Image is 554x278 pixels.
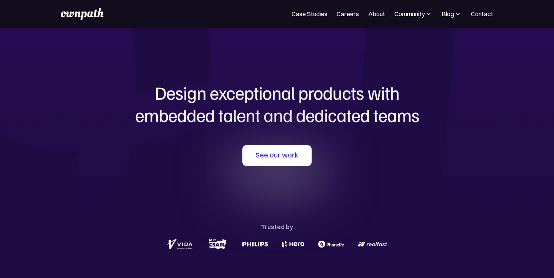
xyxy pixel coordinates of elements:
div: Blog [442,9,454,18]
a: Case Studies [292,9,327,18]
div: Blog [442,9,462,18]
div: Community [394,9,425,18]
div: Community [394,9,432,18]
a: Contact [471,9,493,18]
a: About [368,9,385,18]
a: Careers [337,9,359,18]
h1: Design exceptional products with embedded talent and dedicated teams [92,82,462,126]
a: See our work [242,145,312,166]
div: Trusted by [261,221,293,232]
